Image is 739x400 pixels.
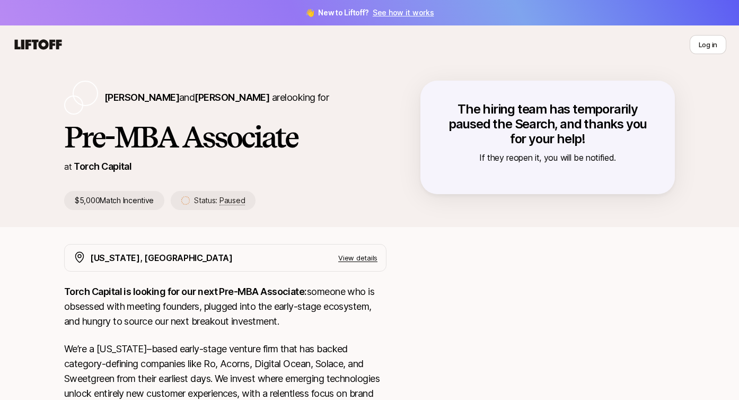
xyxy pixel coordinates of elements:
p: If they reopen it, you will be notified. [442,151,654,164]
p: Status: [194,194,245,207]
span: [PERSON_NAME] [195,92,269,103]
p: [US_STATE], [GEOGRAPHIC_DATA] [90,251,233,265]
span: 👋 New to Liftoff? [305,6,434,19]
p: are looking for [104,90,329,105]
span: Paused [219,196,245,205]
strong: Torch Capital is looking for our next Pre-MBA Associate: [64,286,307,297]
p: $5,000 Match Incentive [64,191,164,210]
p: The hiring team has temporarily paused the Search, and thanks you for your help! [442,102,654,146]
a: See how it works [373,8,434,17]
span: [PERSON_NAME] [104,92,179,103]
span: and [179,92,269,103]
button: Log in [690,35,726,54]
h1: Pre-MBA Associate [64,121,386,153]
a: Torch Capital [74,161,131,172]
p: at [64,160,72,173]
p: View details [338,253,377,263]
p: someone who is obsessed with meeting founders, plugged into the early-stage ecosystem, and hungry... [64,284,386,329]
